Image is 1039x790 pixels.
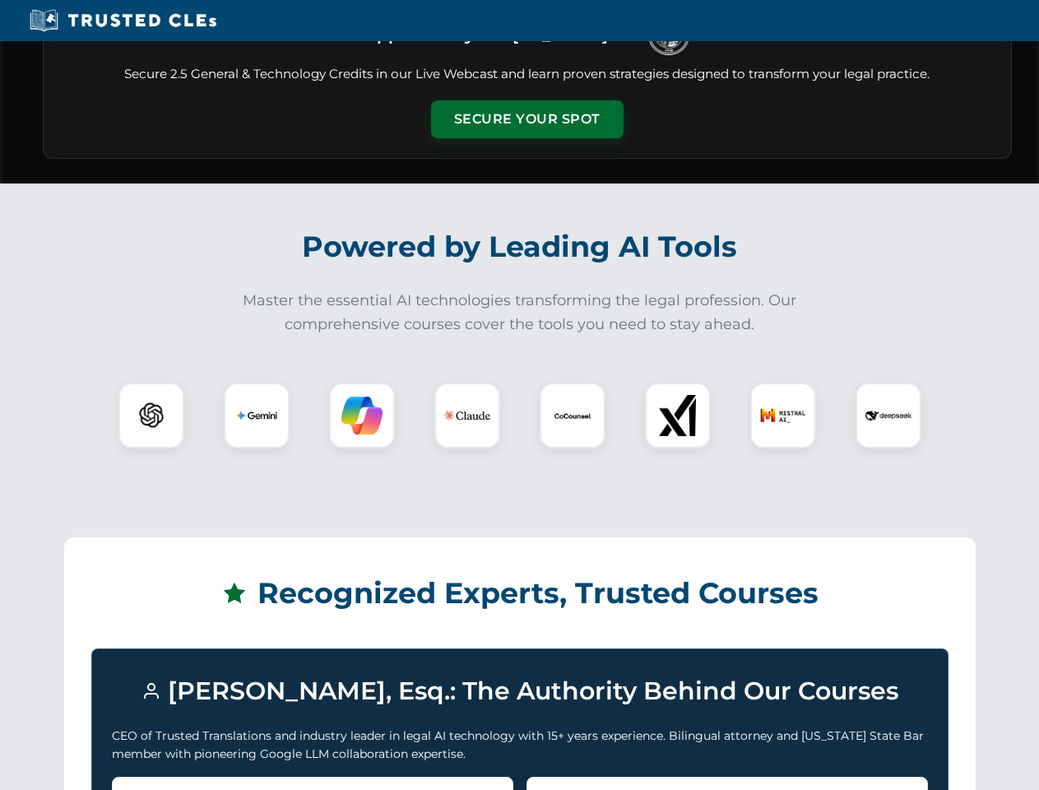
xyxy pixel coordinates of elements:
[760,393,806,439] img: Mistral AI Logo
[444,393,490,439] img: Claude Logo
[434,383,500,448] div: Claude
[236,395,277,436] img: Gemini Logo
[856,383,921,448] div: DeepSeek
[329,383,395,448] div: Copilot
[91,565,949,622] h2: Recognized Experts, Trusted Courses
[552,395,593,436] img: CoCounsel Logo
[657,395,698,436] img: xAI Logo
[112,669,928,713] h3: [PERSON_NAME], Esq.: The Authority Behind Our Courses
[112,727,928,764] p: CEO of Trusted Translations and industry leader in legal AI technology with 15+ years experience....
[341,395,383,436] img: Copilot Logo
[750,383,816,448] div: Mistral AI
[128,392,175,439] img: ChatGPT Logo
[232,289,808,337] p: Master the essential AI technologies transforming the legal profession. Our comprehensive courses...
[431,100,624,138] button: Secure Your Spot
[25,8,221,33] img: Trusted CLEs
[865,393,911,439] img: DeepSeek Logo
[118,383,184,448] div: ChatGPT
[224,383,290,448] div: Gemini
[64,218,976,276] h2: Powered by Leading AI Tools
[645,383,711,448] div: xAI
[63,65,991,84] p: Secure 2.5 General & Technology Credits in our Live Webcast and learn proven strategies designed ...
[540,383,605,448] div: CoCounsel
